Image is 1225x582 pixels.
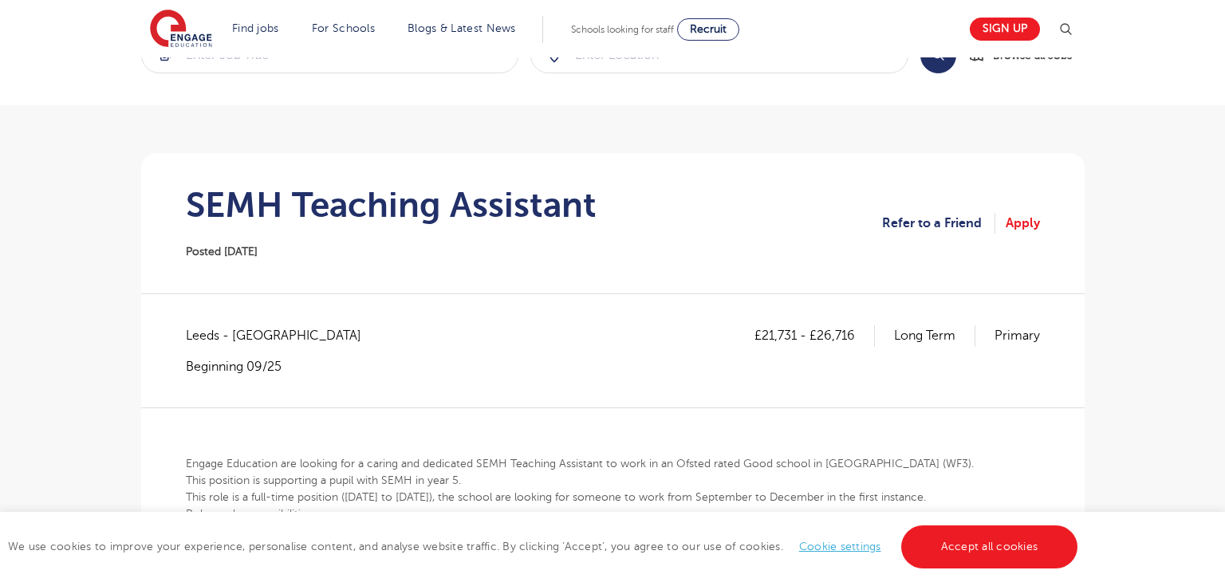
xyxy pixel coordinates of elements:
[690,23,727,35] span: Recruit
[894,325,975,346] p: Long Term
[8,541,1081,553] span: We use cookies to improve your experience, personalise content, and analyse website traffic. By c...
[186,455,1040,472] p: Engage Education are looking for a caring and dedicated SEMH Teaching Assistant to work in an Ofs...
[312,22,375,34] a: For Schools
[882,213,995,234] a: Refer to a Friend
[754,325,875,346] p: £21,731 - £26,716
[186,508,315,520] b: Roles and responsibilities:
[571,24,674,35] span: Schools looking for staff
[799,541,881,553] a: Cookie settings
[186,185,597,225] h1: SEMH Teaching Assistant
[186,472,1040,489] p: This position is supporting a pupil with SEMH in year 5.
[408,22,516,34] a: Blogs & Latest News
[901,525,1078,568] a: Accept all cookies
[1006,213,1040,234] a: Apply
[970,18,1040,41] a: Sign up
[186,325,377,346] span: Leeds - [GEOGRAPHIC_DATA]
[232,22,279,34] a: Find jobs
[186,246,258,258] span: Posted [DATE]
[186,358,377,376] p: Beginning 09/25
[677,18,739,41] a: Recruit
[186,489,1040,505] p: This role is a full-time position ([DATE] to [DATE]), the school are looking for someone to work ...
[995,325,1040,346] p: Primary
[150,10,212,49] img: Engage Education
